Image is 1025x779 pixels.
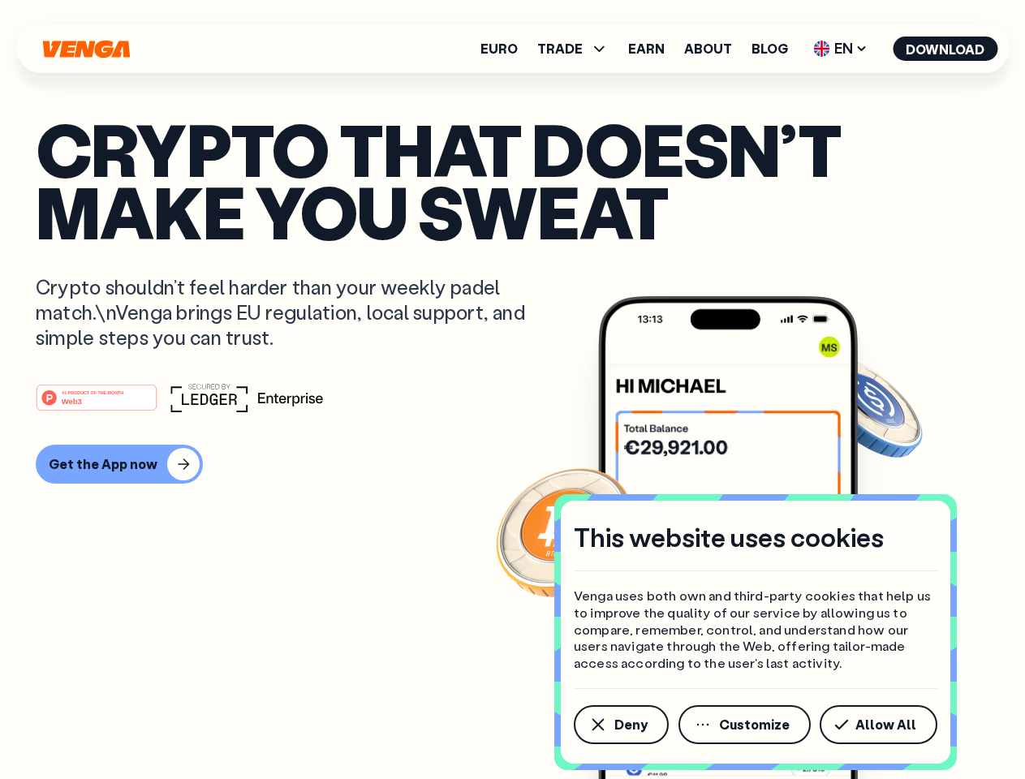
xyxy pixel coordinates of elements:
span: TRADE [537,39,609,58]
img: Bitcoin [493,458,639,605]
button: Get the App now [36,445,203,484]
tspan: Web3 [62,396,82,405]
div: Get the App now [49,456,157,472]
span: EN [808,36,873,62]
span: Allow All [855,718,916,731]
a: #1 PRODUCT OF THE MONTHWeb3 [36,394,157,415]
img: USDC coin [809,349,926,466]
button: Customize [678,705,811,744]
span: Deny [614,718,648,731]
span: Customize [719,718,790,731]
p: Venga uses both own and third-party cookies that help us to improve the quality of our service by... [574,587,937,672]
a: Earn [628,42,665,55]
tspan: #1 PRODUCT OF THE MONTH [62,389,123,394]
span: TRADE [537,42,583,55]
button: Deny [574,705,669,744]
button: Allow All [820,705,937,744]
svg: Home [41,40,131,58]
a: Blog [752,42,788,55]
button: Download [893,37,997,61]
h4: This website uses cookies [574,520,884,554]
a: Get the App now [36,445,989,484]
p: Crypto that doesn’t make you sweat [36,118,989,242]
a: About [684,42,732,55]
p: Crypto shouldn’t feel harder than your weekly padel match.\nVenga brings EU regulation, local sup... [36,274,549,351]
a: Euro [480,42,518,55]
img: flag-uk [813,41,829,57]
